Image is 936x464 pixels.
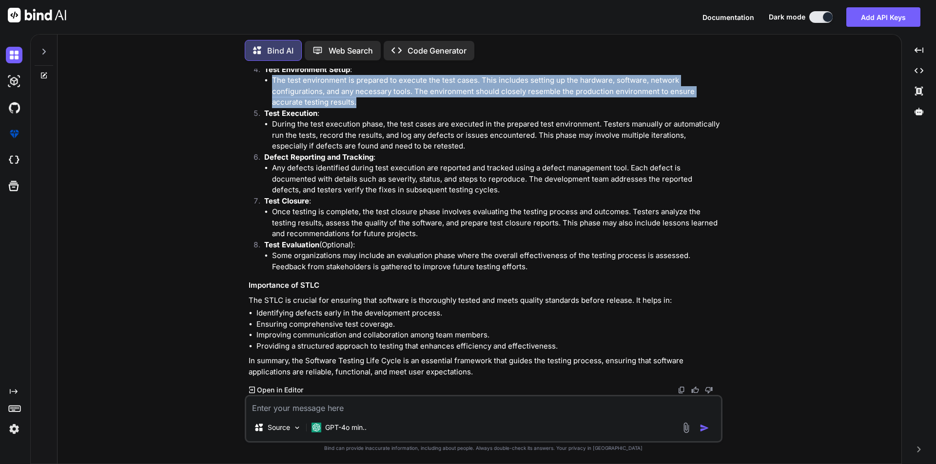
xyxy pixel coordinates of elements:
[245,445,722,452] p: Bind can provide inaccurate information, including about people. Always double-check its answers....
[264,65,350,74] strong: Test Environment Setup
[329,45,373,56] p: Web Search
[691,386,699,394] img: like
[256,330,721,341] li: Improving communication and collaboration among team members.
[272,250,721,272] li: Some organizations may include an evaluation phase where the overall effectiveness of the testing...
[267,45,293,56] p: Bind AI
[408,45,467,56] p: Code Generator
[272,75,721,108] li: The test environment is prepared to execute the test cases. This includes setting up the hardware...
[268,423,290,432] p: Source
[264,240,721,251] p: (Optional):
[6,73,22,90] img: darkAi-studio
[681,422,692,433] img: attachment
[264,240,319,249] strong: Test Evaluation
[264,64,721,75] p: :
[8,8,66,22] img: Bind AI
[264,109,317,118] strong: Test Execution
[678,386,685,394] img: copy
[702,12,754,22] button: Documentation
[705,386,713,394] img: dislike
[264,152,373,162] strong: Defect Reporting and Tracking
[702,13,754,21] span: Documentation
[256,308,721,319] li: Identifying defects early in the development process.
[249,295,721,306] p: The STLC is crucial for ensuring that software is thoroughly tested and meets quality standards b...
[325,423,367,432] p: GPT-4o min..
[249,355,721,377] p: In summary, the Software Testing Life Cycle is an essential framework that guides the testing pro...
[264,196,721,207] p: :
[272,206,721,240] li: Once testing is complete, the test closure phase involves evaluating the testing process and outc...
[264,108,721,119] p: :
[6,47,22,63] img: darkChat
[6,126,22,142] img: premium
[257,385,303,395] p: Open in Editor
[293,424,301,432] img: Pick Models
[6,99,22,116] img: githubDark
[272,163,721,196] li: Any defects identified during test execution are reported and tracked using a defect management t...
[264,196,309,205] strong: Test Closure
[264,152,721,163] p: :
[700,423,709,433] img: icon
[256,319,721,330] li: Ensuring comprehensive test coverage.
[769,12,805,22] span: Dark mode
[6,152,22,168] img: cloudideIcon
[272,119,721,152] li: During the test execution phase, the test cases are executed in the prepared test environment. Te...
[312,423,321,432] img: GPT-4o mini
[846,7,920,27] button: Add API Keys
[249,280,721,291] h3: Importance of STLC
[256,341,721,352] li: Providing a structured approach to testing that enhances efficiency and effectiveness.
[6,421,22,437] img: settings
